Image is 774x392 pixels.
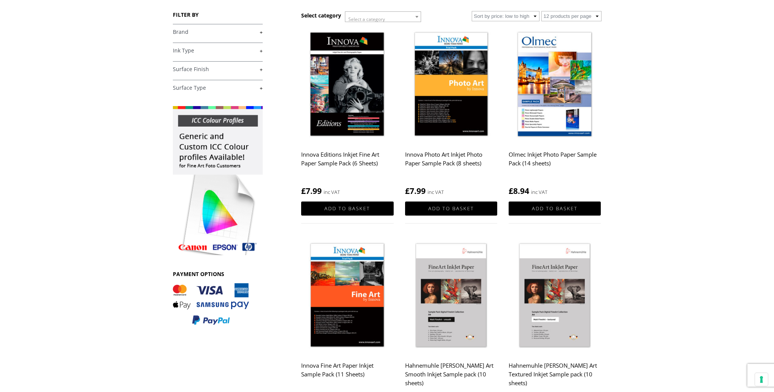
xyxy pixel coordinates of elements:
strong: inc VAT [531,188,547,197]
img: promo [173,106,263,255]
a: Add to basket: “Olmec Inkjet Photo Paper Sample Pack (14 sheets)” [509,202,601,216]
h3: FILTER BY [173,11,263,18]
h3: PAYMENT OPTIONS [173,270,263,278]
a: + [173,29,263,36]
h2: Innova Fine Art Paper Inkjet Sample Pack (11 Sheets) [301,359,393,389]
span: £ [509,186,513,196]
h4: Surface Finish [173,61,263,76]
img: Hahnemuhle Matt Fine Art Smooth Inkjet Sample pack (10 sheets) [405,238,497,354]
h2: Innova Editions Inkjet Fine Art Paper Sample Pack (6 Sheets) [301,148,393,178]
bdi: 8.94 [509,186,529,196]
img: Innova Photo Art Inkjet Photo Paper Sample Pack (8 sheets) [405,27,497,143]
strong: inc VAT [428,188,444,197]
a: Add to basket: “Innova Photo Art Inkjet Photo Paper Sample Pack (8 sheets)” [405,202,497,216]
a: + [173,66,263,73]
h2: Hahnemuhle [PERSON_NAME] Art Smooth Inkjet Sample pack (10 sheets) [405,359,497,390]
img: Olmec Inkjet Photo Paper Sample Pack (14 sheets) [509,27,601,143]
h4: Surface Type [173,80,263,95]
h2: Hahnemuhle [PERSON_NAME] Art Textured Inkjet Sample pack (10 sheets) [509,359,601,390]
strong: inc VAT [324,188,340,197]
span: £ [405,186,410,196]
button: Your consent preferences for tracking technologies [755,373,768,386]
h2: Innova Photo Art Inkjet Photo Paper Sample Pack (8 sheets) [405,148,497,178]
h4: Brand [173,24,263,39]
h4: Ink Type [173,43,263,58]
a: Innova Photo Art Inkjet Photo Paper Sample Pack (8 sheets) £7.99 inc VAT [405,27,497,197]
a: Add to basket: “Innova Editions Inkjet Fine Art Paper Sample Pack (6 Sheets)” [301,202,393,216]
span: £ [301,186,306,196]
a: + [173,84,263,92]
h2: Olmec Inkjet Photo Paper Sample Pack (14 sheets) [509,148,601,178]
img: Innova Fine Art Paper Inkjet Sample Pack (11 Sheets) [301,238,393,354]
a: Innova Editions Inkjet Fine Art Paper Sample Pack (6 Sheets) £7.99 inc VAT [301,27,393,197]
img: Innova Editions Inkjet Fine Art Paper Sample Pack (6 Sheets) [301,27,393,143]
a: + [173,47,263,54]
img: Hahnemuhle Matt Fine Art Textured Inkjet Sample pack (10 sheets) [509,238,601,354]
a: Olmec Inkjet Photo Paper Sample Pack (14 sheets) £8.94 inc VAT [509,27,601,197]
bdi: 7.99 [301,186,322,196]
select: Shop order [472,11,539,21]
img: PAYMENT OPTIONS [173,283,249,325]
bdi: 7.99 [405,186,426,196]
h3: Select category [301,12,341,19]
span: Select a category [348,16,385,22]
